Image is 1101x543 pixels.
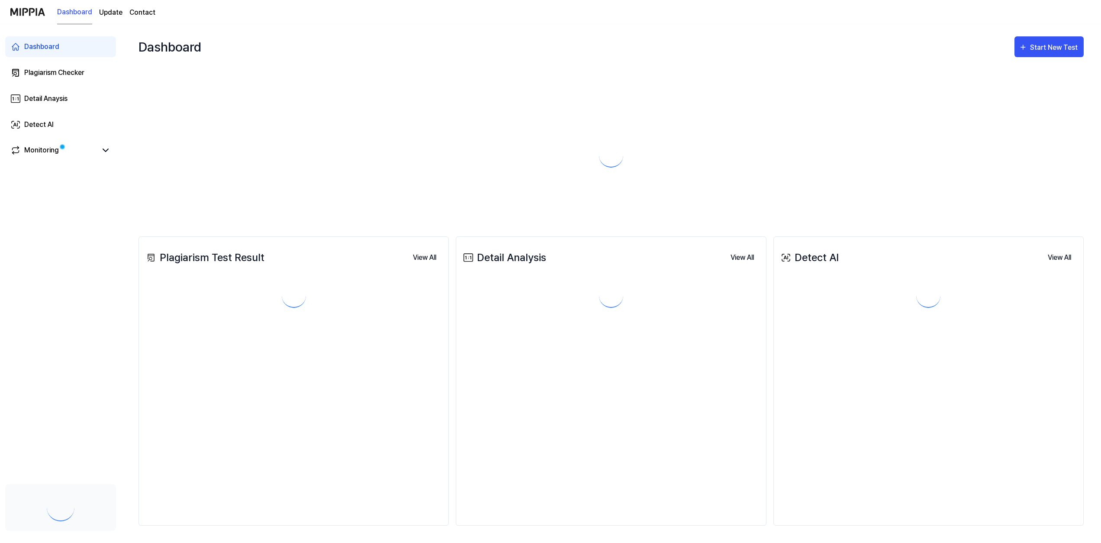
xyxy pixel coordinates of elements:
[24,120,54,130] div: Detect AI
[406,249,443,266] a: View All
[1014,36,1084,57] button: Start New Test
[5,88,116,109] a: Detail Anaysis
[1041,249,1078,266] a: View All
[24,42,59,52] div: Dashboard
[129,7,155,18] a: Contact
[5,62,116,83] a: Plagiarism Checker
[1030,42,1079,53] div: Start New Test
[24,145,59,155] div: Monitoring
[24,68,84,78] div: Plagiarism Checker
[144,250,264,265] div: Plagiarism Test Result
[5,36,116,57] a: Dashboard
[24,94,68,104] div: Detail Anaysis
[1041,249,1078,266] button: View All
[10,145,97,155] a: Monitoring
[5,114,116,135] a: Detect AI
[99,7,122,18] a: Update
[406,249,443,266] button: View All
[724,249,761,266] button: View All
[779,250,839,265] div: Detect AI
[724,249,761,266] a: View All
[138,33,201,61] div: Dashboard
[57,0,92,24] a: Dashboard
[461,250,546,265] div: Detail Analysis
